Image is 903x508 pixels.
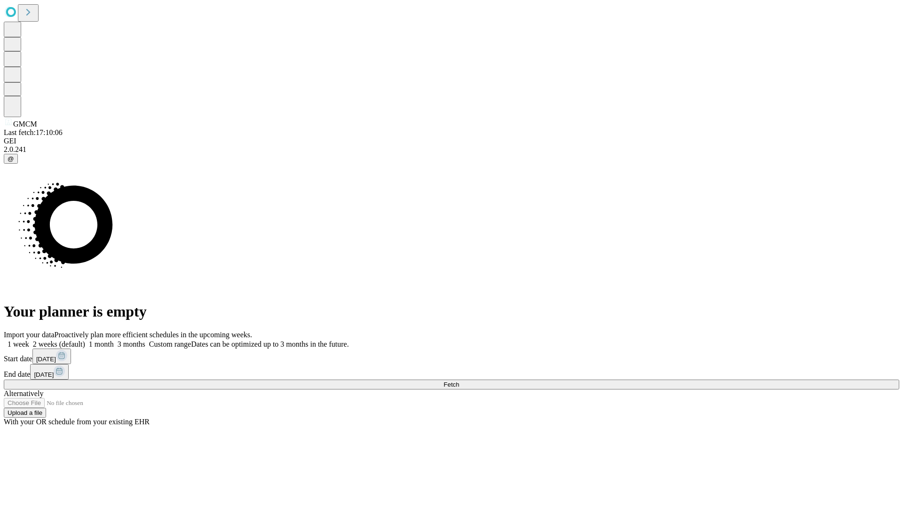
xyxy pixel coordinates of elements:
[55,331,252,339] span: Proactively plan more efficient schedules in the upcoming weeks.
[4,389,43,397] span: Alternatively
[4,364,899,380] div: End date
[4,145,899,154] div: 2.0.241
[8,155,14,162] span: @
[149,340,191,348] span: Custom range
[118,340,145,348] span: 3 months
[4,128,63,136] span: Last fetch: 17:10:06
[4,303,899,320] h1: Your planner is empty
[4,154,18,164] button: @
[34,371,54,378] span: [DATE]
[191,340,349,348] span: Dates can be optimized up to 3 months in the future.
[4,418,150,426] span: With your OR schedule from your existing EHR
[4,331,55,339] span: Import your data
[4,408,46,418] button: Upload a file
[13,120,37,128] span: GMCM
[89,340,114,348] span: 1 month
[8,340,29,348] span: 1 week
[32,349,71,364] button: [DATE]
[36,356,56,363] span: [DATE]
[4,349,899,364] div: Start date
[30,364,69,380] button: [DATE]
[33,340,85,348] span: 2 weeks (default)
[4,380,899,389] button: Fetch
[4,137,899,145] div: GEI
[444,381,459,388] span: Fetch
